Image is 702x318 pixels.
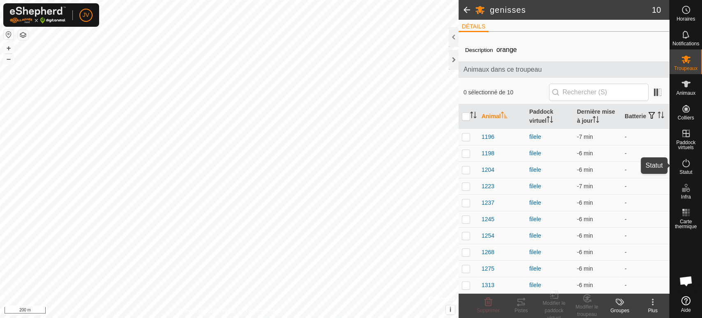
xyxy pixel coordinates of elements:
[676,91,695,96] span: Animaux
[636,307,669,314] div: Plus
[482,215,494,224] span: 1245
[482,281,494,290] span: 1313
[482,199,494,207] span: 1237
[10,7,66,23] img: Logo Gallagher
[529,133,541,140] a: filele
[677,115,694,120] span: Colliers
[482,231,494,240] span: 1254
[482,149,494,158] span: 1198
[547,117,553,124] p-sorticon: Activer pour trier
[449,306,451,313] span: i
[574,104,621,129] th: Dernière mise à jour
[482,166,494,174] span: 1204
[577,265,593,272] span: 4 oct. 2025, 17 h 46
[621,129,669,145] td: -
[621,211,669,227] td: -
[672,41,699,46] span: Notifications
[577,166,593,173] span: 4 oct. 2025, 17 h 46
[4,30,14,40] button: Réinitialiser la carte
[672,140,700,150] span: Paddock virtuels
[674,269,698,293] div: Open chat
[681,194,690,199] span: Infra
[505,307,538,314] div: Pistes
[681,308,690,313] span: Aide
[577,133,593,140] span: 4 oct. 2025, 17 h 45
[477,308,499,313] span: Supprimer
[679,170,692,175] span: Statut
[482,248,494,257] span: 1268
[446,305,455,314] button: i
[526,104,574,129] th: Paddock virtuel
[593,117,599,124] p-sorticon: Activer pour trier
[577,249,593,255] span: 4 oct. 2025, 17 h 46
[459,22,489,32] li: DÉTAILS
[493,43,520,56] span: orange
[501,113,507,119] p-sorticon: Activer pour trier
[621,194,669,211] td: -
[603,307,636,314] div: Groupes
[83,11,89,19] span: JV
[658,113,664,119] p-sorticon: Activer pour trier
[577,199,593,206] span: 4 oct. 2025, 17 h 46
[577,232,593,239] span: 4 oct. 2025, 17 h 46
[482,264,494,273] span: 1275
[529,150,541,157] a: filele
[246,307,280,315] a: Contactez-nous
[529,183,541,189] a: filele
[621,178,669,194] td: -
[529,282,541,288] a: filele
[621,161,669,178] td: -
[570,303,603,318] div: Modifier le troupeau
[470,113,477,119] p-sorticon: Activer pour trier
[463,65,664,75] span: Animaux dans ce troupeau
[549,84,649,101] input: Rechercher (S)
[672,219,700,229] span: Carte thermique
[4,54,14,64] button: –
[529,216,541,222] a: filele
[463,88,549,97] span: 0 sélectionné de 10
[529,199,541,206] a: filele
[482,133,494,141] span: 1196
[621,145,669,161] td: -
[577,183,593,189] span: 4 oct. 2025, 17 h 45
[621,277,669,293] td: -
[482,182,494,191] span: 1223
[577,282,593,288] span: 4 oct. 2025, 17 h 46
[677,16,695,21] span: Horaires
[577,150,593,157] span: 4 oct. 2025, 17 h 46
[674,66,697,71] span: Troupeaux
[178,307,236,315] a: Politique de confidentialité
[529,166,541,173] a: filele
[490,5,652,15] h2: genisses
[4,43,14,53] button: +
[621,227,669,244] td: -
[621,104,669,129] th: Batterie
[670,293,702,316] a: Aide
[529,232,541,239] a: filele
[529,249,541,255] a: filele
[465,47,493,53] label: Description
[652,4,661,16] span: 10
[621,244,669,260] td: -
[529,265,541,272] a: filele
[577,216,593,222] span: 4 oct. 2025, 17 h 46
[621,260,669,277] td: -
[18,30,28,40] button: Couches de carte
[478,104,526,129] th: Animal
